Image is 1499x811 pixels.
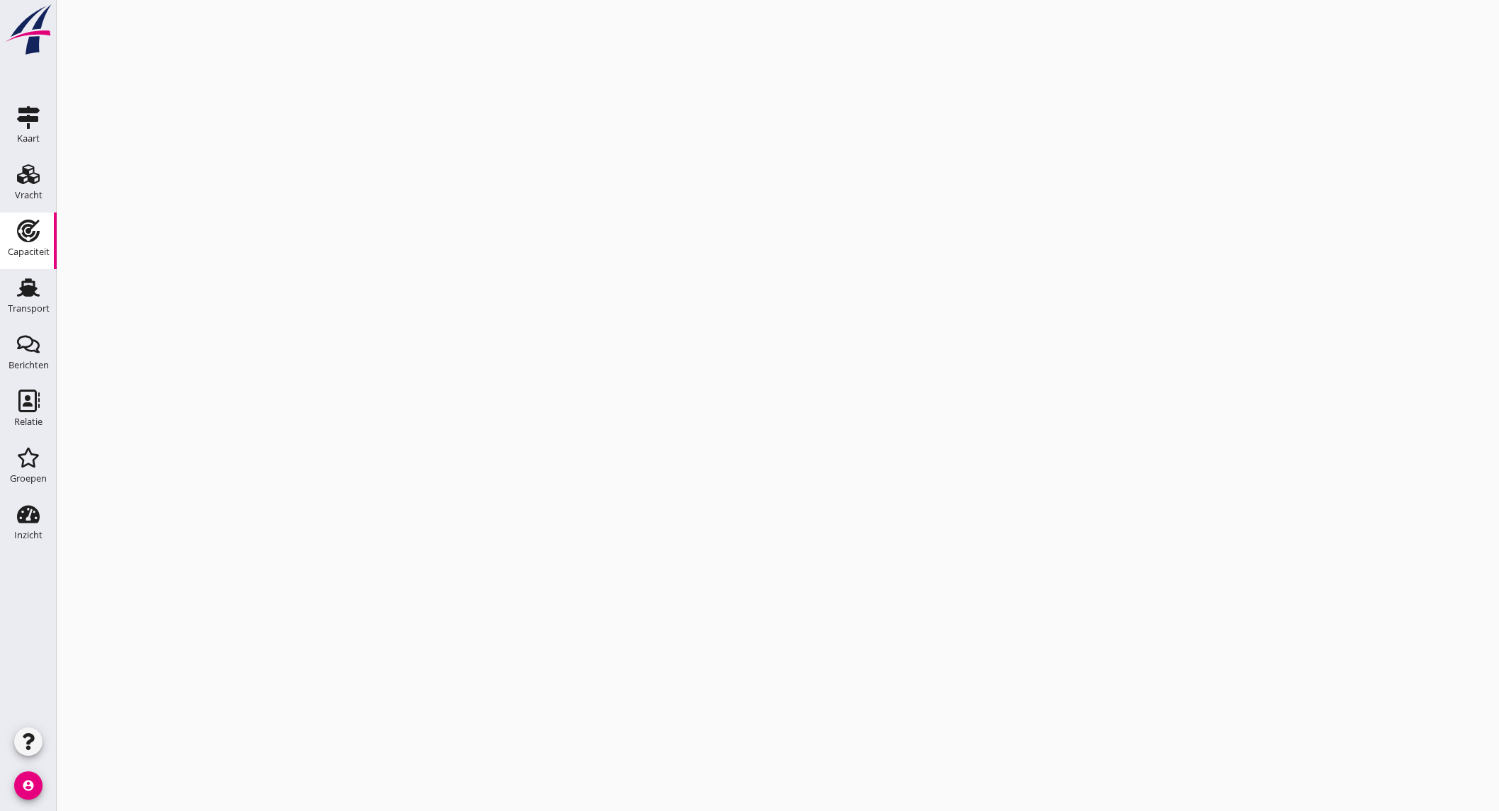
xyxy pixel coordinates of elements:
div: Relatie [14,417,43,426]
div: Groepen [10,474,47,483]
div: Berichten [9,361,49,370]
i: account_circle [14,771,43,800]
div: Capaciteit [8,247,50,256]
div: Transport [8,304,50,313]
img: logo-small.a267ee39.svg [3,4,54,56]
div: Vracht [15,191,43,200]
div: Inzicht [14,531,43,540]
div: Kaart [17,134,40,143]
